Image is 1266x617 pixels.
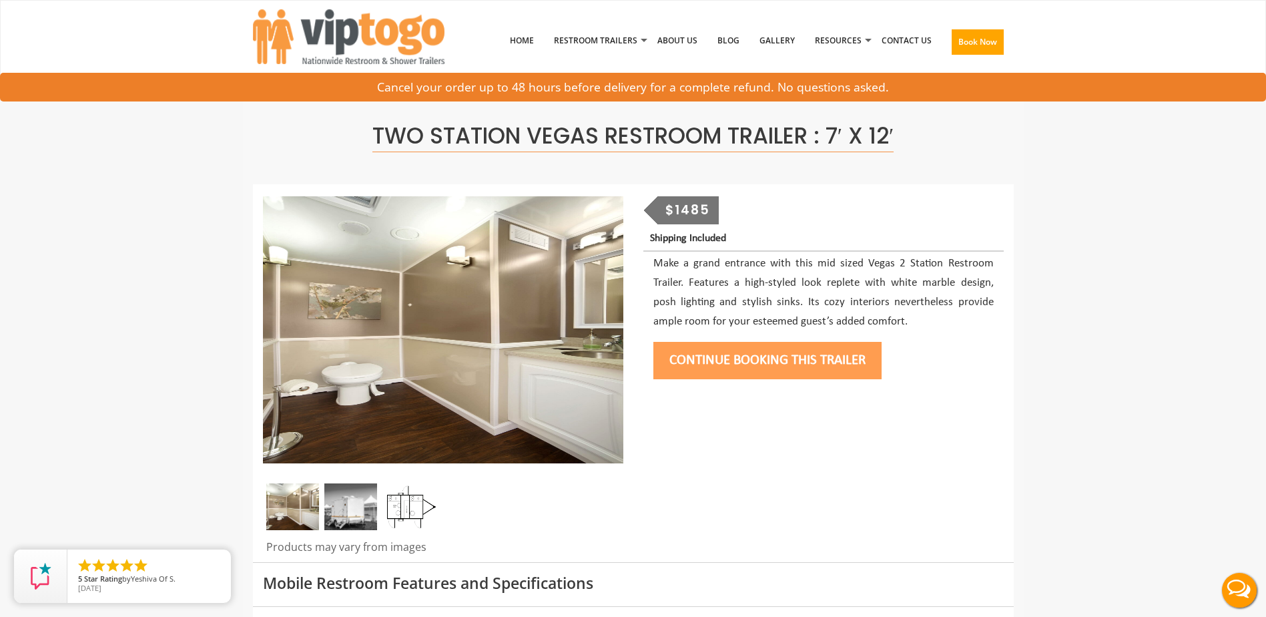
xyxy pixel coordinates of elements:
[653,254,994,332] p: Make a grand entrance with this mid sized Vegas 2 Station Restroom Trailer. Features a high-style...
[647,6,707,75] a: About Us
[78,583,101,593] span: [DATE]
[133,558,149,574] li: 
[952,29,1004,55] button: Book Now
[500,6,544,75] a: Home
[872,6,942,75] a: Contact Us
[544,6,647,75] a: Restroom Trailers
[253,9,444,64] img: VIPTOGO
[27,563,54,590] img: Review Rating
[653,353,882,367] a: Continue Booking this trailer
[749,6,805,75] a: Gallery
[942,6,1014,83] a: Book Now
[263,575,1004,592] h3: Mobile Restroom Features and Specifications
[653,342,882,379] button: Continue Booking this trailer
[263,540,623,562] div: Products may vary from images
[324,483,377,530] img: Side view of two station restroom trailer with separate doors for males and females
[131,574,176,584] span: Yeshiva Of S.
[707,6,749,75] a: Blog
[77,558,93,574] li: 
[1213,564,1266,617] button: Live Chat
[105,558,121,574] li: 
[78,575,220,584] span: by
[84,574,122,584] span: Star Rating
[805,6,872,75] a: Resources
[372,120,894,152] span: Two Station Vegas Restroom Trailer : 7′ x 12′
[119,558,135,574] li: 
[657,196,719,224] div: $1485
[266,483,319,530] img: Inside of complete restroom with a stall and mirror
[383,483,436,530] img: Floor Plan of 2 station restroom with sink and toilet
[650,230,1003,248] p: Shipping Included
[91,558,107,574] li: 
[78,574,82,584] span: 5
[263,196,623,463] img: Side view of two station restroom trailer with separate doors for males and females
